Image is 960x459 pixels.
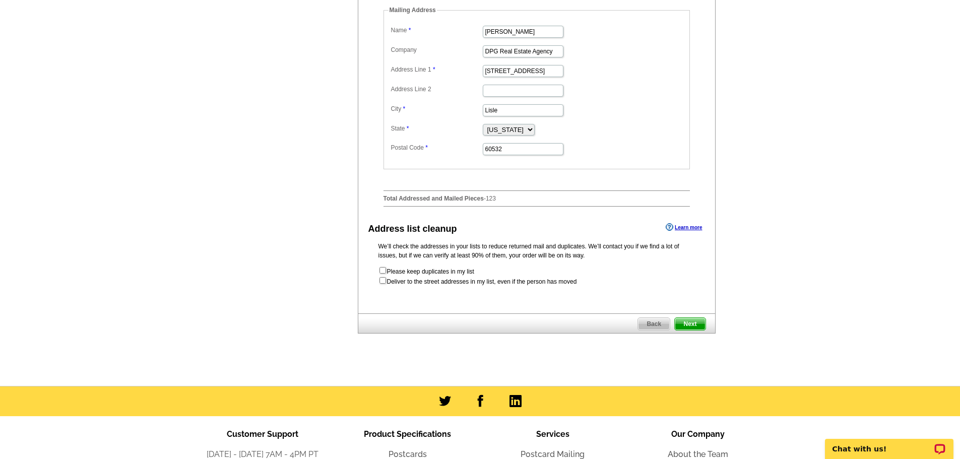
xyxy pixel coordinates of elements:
span: Product Specifications [364,429,451,439]
iframe: LiveChat chat widget [818,427,960,459]
a: Back [637,317,670,331]
legend: Mailing Address [389,6,437,15]
form: Please keep duplicates in my list Deliver to the street addresses in my list, even if the person ... [378,266,695,286]
span: 123 [486,195,496,202]
label: Name [391,26,482,35]
span: Back [638,318,670,330]
span: Next [675,318,705,330]
label: Postal Code [391,143,482,152]
a: Postcards [389,449,427,459]
label: City [391,104,482,113]
p: We’ll check the addresses in your lists to reduce returned mail and duplicates. We’ll contact you... [378,242,695,260]
a: About the Team [668,449,728,459]
label: Company [391,45,482,54]
label: Address Line 2 [391,85,482,94]
span: Customer Support [227,429,298,439]
span: Our Company [671,429,725,439]
a: Learn more [666,223,702,231]
span: Services [536,429,569,439]
strong: Total Addressed and Mailed Pieces [383,195,484,202]
a: Postcard Mailing [521,449,585,459]
div: Address list cleanup [368,222,457,236]
label: Address Line 1 [391,65,482,74]
label: State [391,124,482,133]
